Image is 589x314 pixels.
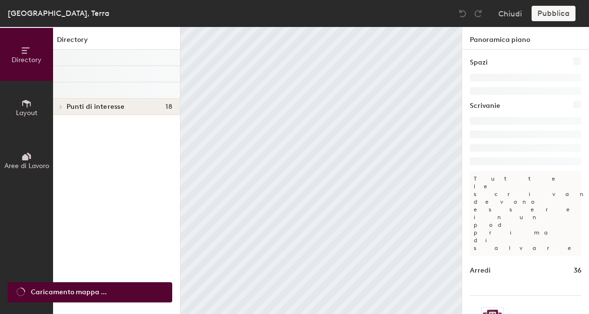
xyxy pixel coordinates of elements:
[31,287,107,298] span: Caricamento mappa ...
[458,9,467,18] img: Undo
[470,57,488,68] h1: Spazi
[470,171,581,256] p: Tutte le scrivanie devono essere in un pod prima di salvare
[473,9,483,18] img: Redo
[470,101,500,111] h1: Scrivanie
[8,7,110,19] div: [GEOGRAPHIC_DATA], Terra
[470,265,491,276] h1: Arredi
[180,27,462,314] canvas: Map
[165,103,172,111] span: 18
[462,27,589,50] h1: Panoramica piano
[12,56,41,64] span: Directory
[574,265,581,276] h1: 36
[498,6,522,21] button: Chiudi
[67,103,124,111] span: Punti di interesse
[16,109,38,117] span: Layout
[53,35,180,50] h1: Directory
[4,162,49,170] span: Aree di Lavoro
